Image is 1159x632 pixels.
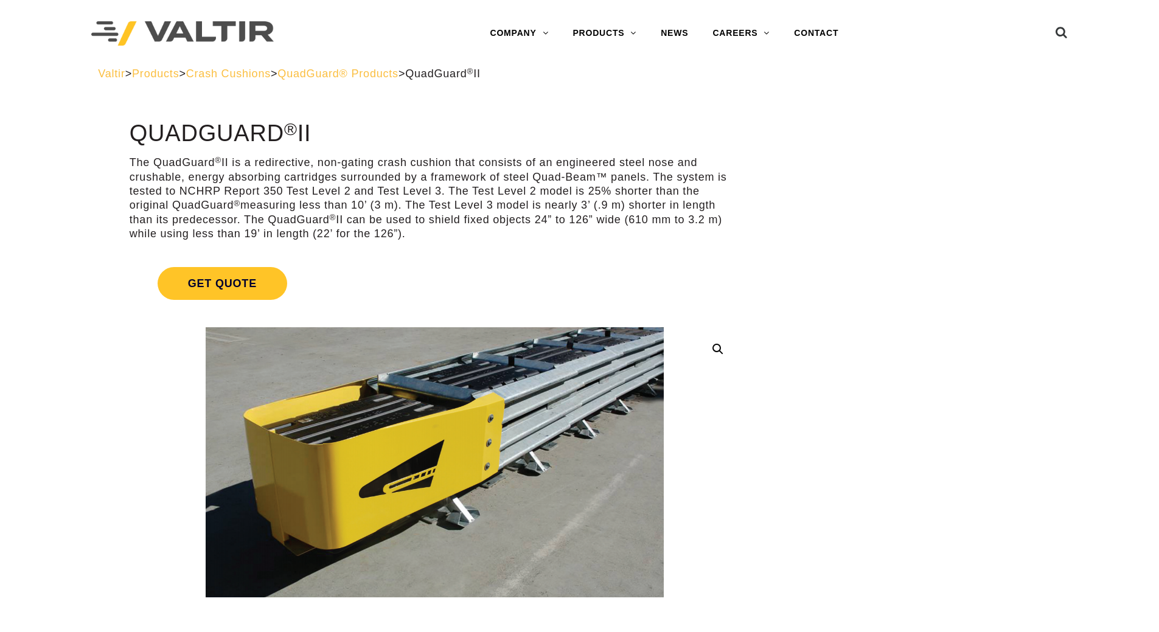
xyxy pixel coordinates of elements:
a: Get Quote [130,252,740,314]
sup: ® [215,156,221,165]
a: COMPANY [478,21,560,46]
a: PRODUCTS [560,21,649,46]
a: Valtir [98,68,125,80]
sup: ® [330,213,336,222]
a: Products [132,68,179,80]
p: The QuadGuard II is a redirective, non-gating crash cushion that consists of an engineered steel ... [130,156,740,241]
span: QuadGuard II [405,68,481,80]
a: NEWS [649,21,700,46]
img: Valtir [91,21,274,46]
span: Get Quote [158,267,287,300]
sup: ® [467,67,474,76]
div: > > > > [98,67,1061,81]
a: CAREERS [700,21,782,46]
h1: QuadGuard II [130,121,740,147]
sup: ® [284,119,298,139]
sup: ® [234,199,240,208]
a: Crash Cushions [186,68,271,80]
a: CONTACT [782,21,851,46]
a: QuadGuard® Products [277,68,399,80]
